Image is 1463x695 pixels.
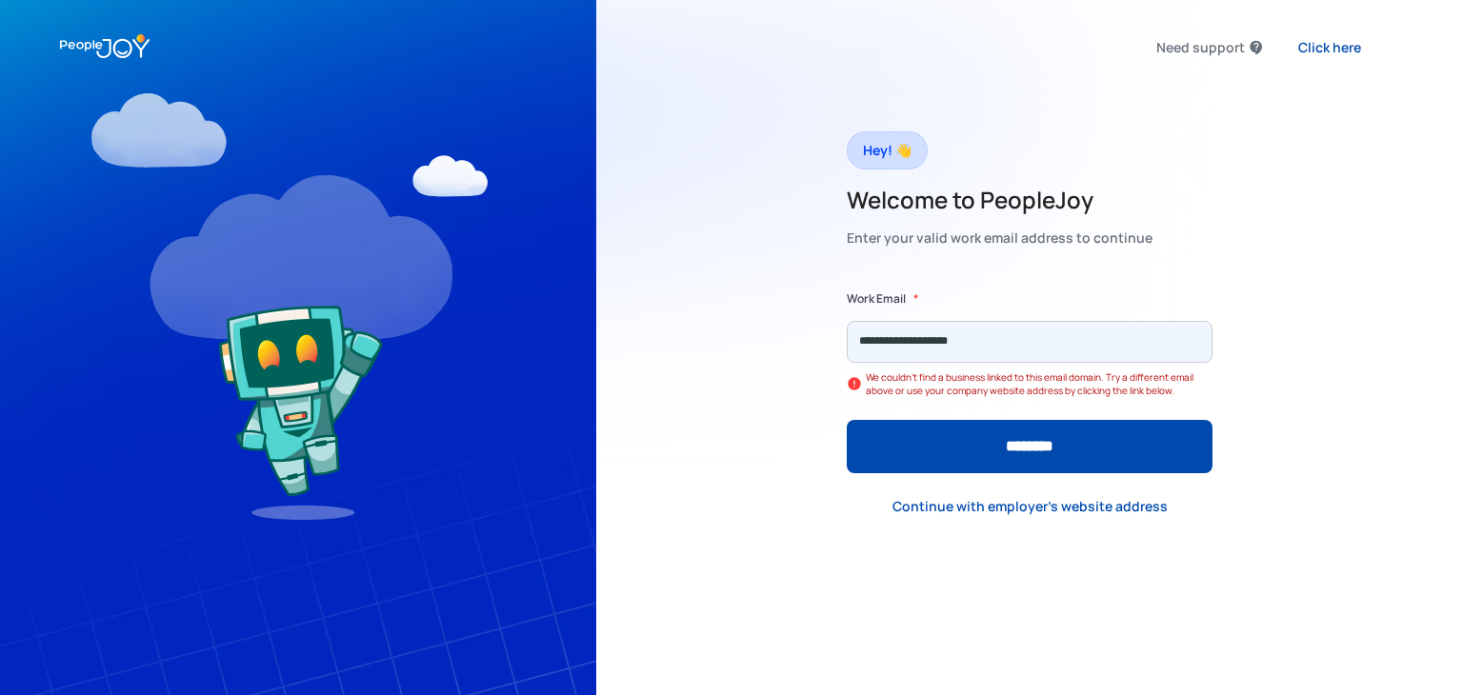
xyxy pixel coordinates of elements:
a: Continue with employer's website address [877,487,1183,526]
a: Click here [1283,28,1376,67]
div: Hey! 👋 [863,137,912,164]
label: Work Email [847,289,906,308]
div: Continue with employer's website address [892,497,1168,516]
div: Click here [1298,38,1361,57]
h2: Welcome to PeopleJoy [847,185,1152,215]
form: Form [847,289,1212,473]
div: Need support [1156,34,1245,61]
div: We couldn't find a business linked to this email domain. Try a different email above or use your ... [866,370,1212,397]
div: Enter your valid work email address to continue [847,225,1152,251]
